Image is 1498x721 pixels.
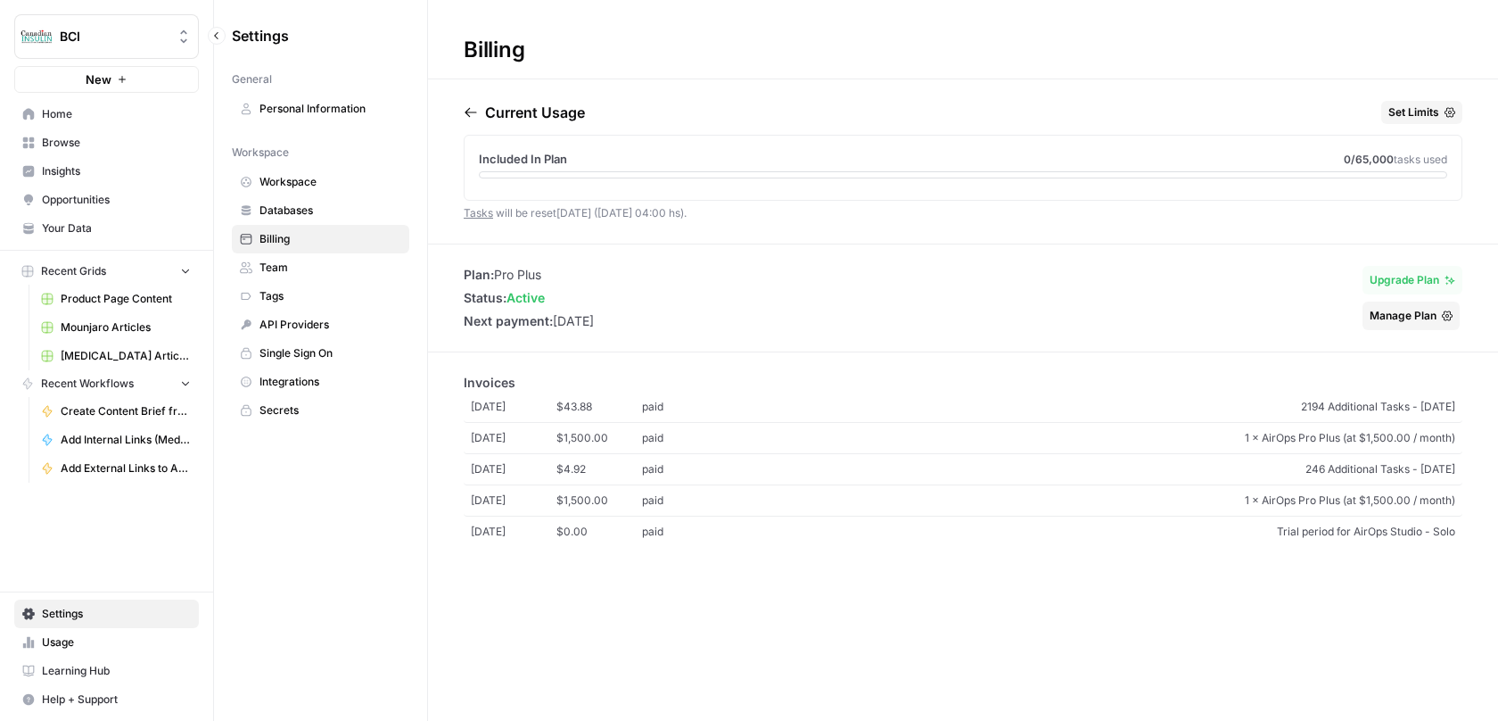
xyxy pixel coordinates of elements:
a: [DATE]$1,500.00paid1 × AirOps Pro Plus (at $1,500.00 / month) [464,485,1462,517]
span: [MEDICAL_DATA] Articles [61,348,191,364]
a: Add Internal Links (Medications) [33,426,199,454]
span: Add External Links to Article [61,460,191,477]
span: $43.88 [556,399,642,415]
span: Your Data [42,220,191,236]
span: Databases [259,203,401,219]
a: Create Content Brief from Keyword - Mounjaro [33,397,199,426]
span: [DATE] [471,399,556,415]
span: Secrets [259,402,401,419]
span: [DATE] [471,461,556,477]
span: Single Sign On [259,345,401,361]
span: 1 × AirOps Pro Plus (at $1,500.00 / month) [728,493,1455,509]
span: $1,500.00 [556,493,642,509]
button: Workspace: BCI [14,14,199,59]
a: Workspace [232,168,409,196]
span: Next payment: [464,313,553,328]
a: Learning Hub [14,657,199,685]
span: Insights [42,163,191,179]
span: Set Limits [1388,104,1439,120]
a: [DATE]$0.00paidTrial period for AirOps Studio - Solo [464,517,1462,547]
a: Tags [232,282,409,311]
span: Add Internal Links (Medications) [61,432,191,448]
a: API Providers [232,311,409,339]
span: Personal Information [259,101,401,117]
li: [DATE] [464,312,594,330]
a: Product Page Content [33,285,199,313]
a: Settings [14,600,199,628]
a: Add External Links to Article [33,454,199,483]
button: Manage Plan [1362,302,1460,330]
p: Current Usage [485,102,585,123]
span: active [506,290,545,305]
span: paid [642,461,728,477]
span: $1,500.00 [556,430,642,446]
span: Product Page Content [61,291,191,307]
span: Status: [464,290,506,305]
a: Databases [232,196,409,225]
span: $0.00 [556,524,642,540]
a: Billing [232,225,409,253]
button: Help + Support [14,685,199,714]
a: Mounjaro Articles [33,313,199,342]
img: BCI Logo [21,21,53,53]
span: $4.92 [556,461,642,477]
span: Settings [232,25,289,46]
span: Workspace [232,145,289,161]
span: Plan: [464,267,494,282]
span: Usage [42,634,191,651]
span: paid [642,493,728,509]
span: Help + Support [42,692,191,708]
li: Pro Plus [464,266,594,284]
span: Recent Grids [41,263,106,279]
span: [DATE] [471,524,556,540]
a: [DATE]$4.92paid246 Additional Tasks - [DATE] [464,454,1462,485]
a: Integrations [232,368,409,396]
span: tasks used [1394,153,1447,166]
a: Tasks [464,206,493,220]
span: Billing [259,231,401,247]
span: Trial period for AirOps Studio - Solo [728,524,1455,540]
span: Mounjaro Articles [61,319,191,336]
span: Create Content Brief from Keyword - Mounjaro [61,403,191,419]
span: New [86,70,111,88]
div: Billing [428,36,560,64]
span: [DATE] [471,493,556,509]
span: [DATE] [471,430,556,446]
span: Browse [42,135,191,151]
span: paid [642,430,728,446]
span: API Providers [259,317,401,333]
a: Single Sign On [232,339,409,368]
a: [DATE]$43.88paid2194 Additional Tasks - [DATE] [464,392,1462,423]
a: Usage [14,628,199,657]
a: Secrets [232,396,409,425]
button: Upgrade Plan [1362,266,1462,294]
span: Opportunities [42,192,191,208]
span: Settings [42,606,191,622]
a: [MEDICAL_DATA] Articles [33,342,199,370]
span: Home [42,106,191,122]
a: [DATE]$1,500.00paid1 × AirOps Pro Plus (at $1,500.00 / month) [464,423,1462,454]
span: 246 Additional Tasks - [DATE] [728,461,1455,477]
span: 1 × AirOps Pro Plus (at $1,500.00 / month) [728,430,1455,446]
button: Recent Workflows [14,370,199,397]
button: Recent Grids [14,258,199,285]
span: Team [259,260,401,276]
span: Tags [259,288,401,304]
span: Upgrade Plan [1370,272,1439,288]
span: 0 /65,000 [1344,153,1394,166]
a: Personal Information [232,95,409,123]
span: will be reset [DATE] ([DATE] 04:00 hs) . [464,206,687,220]
button: Set Limits [1381,101,1462,124]
span: Integrations [259,374,401,390]
button: New [14,66,199,93]
span: BCI [60,28,168,46]
a: Browse [14,128,199,157]
a: Insights [14,157,199,186]
span: paid [642,524,728,540]
a: Opportunities [14,186,199,214]
span: Learning Hub [42,663,191,679]
span: paid [642,399,728,415]
a: Your Data [14,214,199,243]
a: Home [14,100,199,128]
span: Workspace [259,174,401,190]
